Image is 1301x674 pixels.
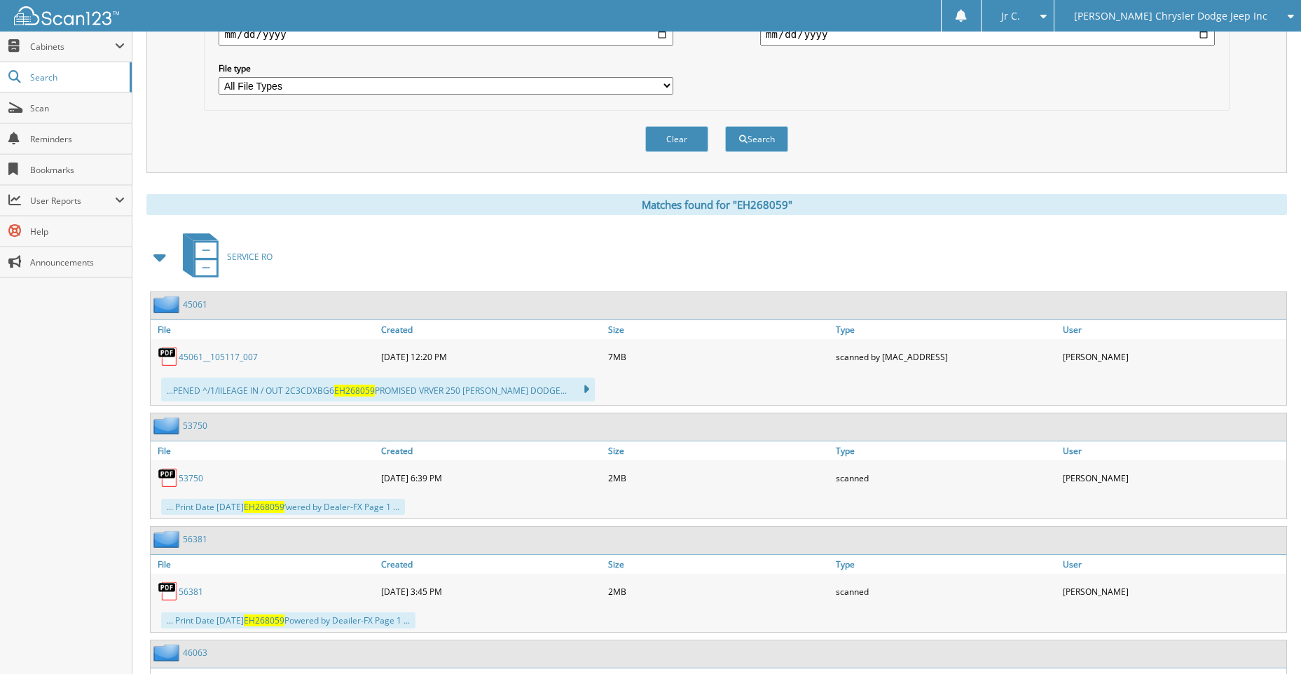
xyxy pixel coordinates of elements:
div: 2MB [605,577,832,605]
span: Reminders [30,133,125,145]
a: 56381 [183,533,207,545]
div: scanned [832,577,1059,605]
div: [DATE] 6:39 PM [378,464,605,492]
div: Matches found for "EH268059" [146,194,1287,215]
span: EH268059 [334,385,375,397]
div: scanned by [MAC_ADDRESS] [832,343,1059,371]
span: [PERSON_NAME] Chrysler Dodge Jeep Inc [1074,12,1267,20]
div: ... Print Date [DATE] Powered by Deailer-FX Page 1 ... [161,612,415,628]
div: [DATE] 3:45 PM [378,577,605,605]
button: Search [725,126,788,152]
span: Help [30,226,125,238]
span: EH268059 [244,614,284,626]
a: Size [605,320,832,339]
a: Type [832,320,1059,339]
a: 56381 [179,586,203,598]
span: EH268059 [244,501,284,513]
span: Announcements [30,256,125,268]
div: scanned [832,464,1059,492]
div: 2MB [605,464,832,492]
span: Scan [30,102,125,114]
div: [DATE] 12:20 PM [378,343,605,371]
span: Search [30,71,123,83]
img: PDF.png [158,467,179,488]
a: Created [378,441,605,460]
a: User [1059,441,1286,460]
div: ... Print Date [DATE] ‘wered by Dealer-FX Page 1 ... [161,499,405,515]
iframe: Chat Widget [1231,607,1301,674]
a: 46063 [183,647,207,659]
a: 53750 [183,420,207,432]
a: 45061__105117_007 [179,351,258,363]
div: [PERSON_NAME] [1059,577,1286,605]
input: end [760,23,1215,46]
img: folder2.png [153,417,183,434]
a: SERVICE RO [174,229,273,284]
span: User Reports [30,195,115,207]
img: folder2.png [153,644,183,661]
button: Clear [645,126,708,152]
a: Created [378,320,605,339]
img: folder2.png [153,296,183,313]
div: [PERSON_NAME] [1059,343,1286,371]
input: start [219,23,673,46]
a: User [1059,320,1286,339]
div: ...PENED ^/1/IILEAGE IN / OUT 2C3CDXBG6 PROMISED VRVER 250 [PERSON_NAME] DODGE... [161,378,595,401]
a: File [151,320,378,339]
a: Created [378,555,605,574]
a: 53750 [179,472,203,484]
a: 45061 [183,298,207,310]
a: Type [832,555,1059,574]
span: SERVICE RO [227,251,273,263]
a: Type [832,441,1059,460]
a: Size [605,555,832,574]
label: File type [219,62,673,74]
span: Jr C. [1001,12,1020,20]
img: folder2.png [153,530,183,548]
a: Size [605,441,832,460]
img: PDF.png [158,581,179,602]
img: scan123-logo-white.svg [14,6,119,25]
a: User [1059,555,1286,574]
span: Bookmarks [30,164,125,176]
span: Cabinets [30,41,115,53]
img: PDF.png [158,346,179,367]
div: 7MB [605,343,832,371]
a: File [151,441,378,460]
div: [PERSON_NAME] [1059,464,1286,492]
a: File [151,555,378,574]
